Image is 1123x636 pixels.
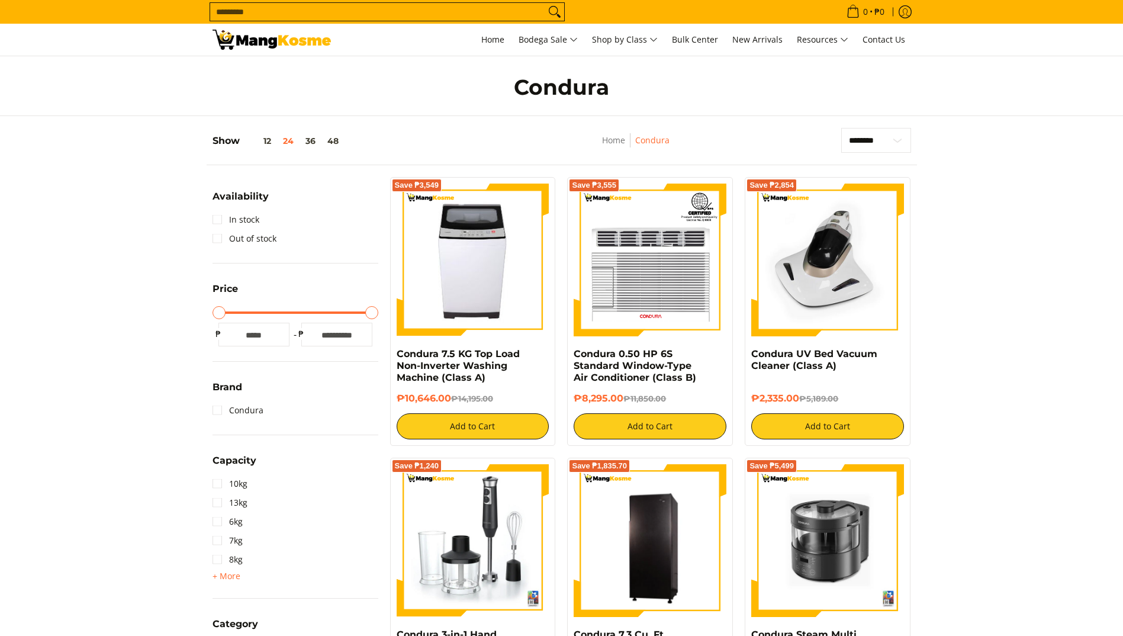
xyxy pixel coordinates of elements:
[475,24,510,56] a: Home
[861,8,870,16] span: 0
[666,24,724,56] a: Bulk Center
[592,33,658,47] span: Shop by Class
[574,348,696,383] a: Condura 0.50 HP 6S Standard Window-Type Air Conditioner (Class B)
[572,182,616,189] span: Save ₱3,555
[397,348,520,383] a: Condura 7.5 KG Top Load Non-Inverter Washing Machine (Class A)
[397,393,549,404] h6: ₱10,646.00
[213,474,247,493] a: 10kg
[545,3,564,21] button: Search
[873,8,886,16] span: ₱0
[751,348,877,371] a: Condura UV Bed Vacuum Cleaner (Class A)
[751,413,904,439] button: Add to Cart
[213,383,242,401] summary: Open
[213,210,259,229] a: In stock
[213,192,269,210] summary: Open
[751,184,904,336] img: Condura UV Bed Vacuum Cleaner (Class A)
[672,34,718,45] span: Bulk Center
[602,134,625,146] a: Home
[574,413,726,439] button: Add to Cart
[213,512,243,531] a: 6kg
[213,135,345,147] h5: Show
[586,24,664,56] a: Shop by Class
[574,393,726,404] h6: ₱8,295.00
[213,619,258,629] span: Category
[799,394,838,403] del: ₱5,189.00
[213,284,238,303] summary: Open
[574,466,726,615] img: Condura 7.3 Cu. Ft. Single Door - Direct Cool Inverter Refrigerator, CSD700SAi (Class A)
[857,24,911,56] a: Contact Us
[513,24,584,56] a: Bodega Sale
[331,74,793,101] h1: Condura
[213,569,240,583] summary: Open
[863,34,905,45] span: Contact Us
[749,182,794,189] span: Save ₱2,854
[213,192,269,201] span: Availability
[321,136,345,146] button: 48
[295,328,307,340] span: ₱
[732,34,783,45] span: New Arrivals
[572,462,627,470] span: Save ₱1,835.70
[240,136,277,146] button: 12
[213,493,247,512] a: 13kg
[213,284,238,294] span: Price
[635,134,670,146] a: Condura
[574,184,726,336] img: condura-wrac-6s-premium-mang-kosme
[401,184,545,336] img: condura-7.5kg-topload-non-inverter-washing-machine-class-c-full-view-mang-kosme
[213,571,240,581] span: + More
[623,394,666,403] del: ₱11,850.00
[277,136,300,146] button: 24
[395,182,439,189] span: Save ₱3,549
[300,136,321,146] button: 36
[481,34,504,45] span: Home
[397,413,549,439] button: Add to Cart
[751,393,904,404] h6: ₱2,335.00
[519,33,578,47] span: Bodega Sale
[213,383,242,392] span: Brand
[527,133,744,160] nav: Breadcrumbs
[791,24,854,56] a: Resources
[751,464,904,617] img: Condura Steam Multi Cooker (Class A)
[843,5,888,18] span: •
[395,462,439,470] span: Save ₱1,240
[213,456,256,474] summary: Open
[213,531,243,550] a: 7kg
[726,24,789,56] a: New Arrivals
[397,464,549,617] img: condura-hand-blender-front-full-what's-in-the-box-view-mang-kosme
[213,550,243,569] a: 8kg
[749,462,794,470] span: Save ₱5,499
[213,229,276,248] a: Out of stock
[213,456,256,465] span: Capacity
[451,394,493,403] del: ₱14,195.00
[213,401,263,420] a: Condura
[213,328,224,340] span: ₱
[213,30,331,50] img: Condura | Mang Kosme
[797,33,848,47] span: Resources
[343,24,911,56] nav: Main Menu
